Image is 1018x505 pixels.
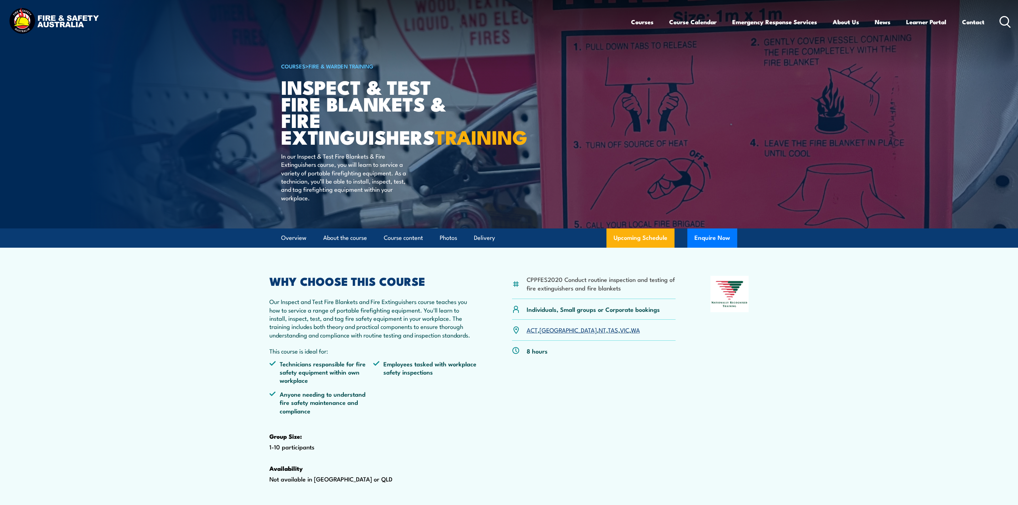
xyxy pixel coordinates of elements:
[281,62,305,70] a: COURSES
[269,464,303,473] strong: Availability
[875,12,890,31] a: News
[906,12,946,31] a: Learner Portal
[732,12,817,31] a: Emergency Response Services
[281,78,457,145] h1: Inspect & Test Fire Blankets & Fire Extinguishers
[281,228,306,247] a: Overview
[527,347,548,355] p: 8 hours
[281,62,457,70] h6: >
[631,12,653,31] a: Courses
[527,326,640,334] p: , , , , ,
[527,325,538,334] a: ACT
[373,360,477,385] li: Employees tasked with workplace safety inspections
[281,152,411,202] p: In our Inspect & Test Fire Blankets & Fire Extinguishers course, you will learn to service a vari...
[631,325,640,334] a: WA
[527,275,676,292] li: CPPFES2020 Conduct routine inspection and testing of fire extinguishers and fire blankets
[440,228,457,247] a: Photos
[833,12,859,31] a: About Us
[269,390,373,415] li: Anyone needing to understand fire safety maintenance and compliance
[435,122,527,151] strong: TRAINING
[474,228,495,247] a: Delivery
[269,276,477,286] h2: WHY CHOOSE THIS COURSE
[384,228,423,247] a: Course content
[608,325,618,334] a: TAS
[687,228,737,248] button: Enquire Now
[309,62,373,70] a: Fire & Warden Training
[962,12,985,31] a: Contact
[269,347,477,355] p: This course is ideal for:
[527,305,660,313] p: Individuals, Small groups or Corporate bookings
[669,12,717,31] a: Course Calendar
[620,325,629,334] a: VIC
[599,325,606,334] a: NT
[539,325,597,334] a: [GEOGRAPHIC_DATA]
[710,276,749,312] img: Nationally Recognised Training logo.
[323,228,367,247] a: About the course
[269,297,477,339] p: Our Inspect and Test Fire Blankets and Fire Extinguishers course teaches you how to service a ran...
[269,432,302,441] strong: Group Size:
[269,360,373,385] li: Technicians responsible for fire safety equipment within own workplace
[606,228,675,248] a: Upcoming Schedule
